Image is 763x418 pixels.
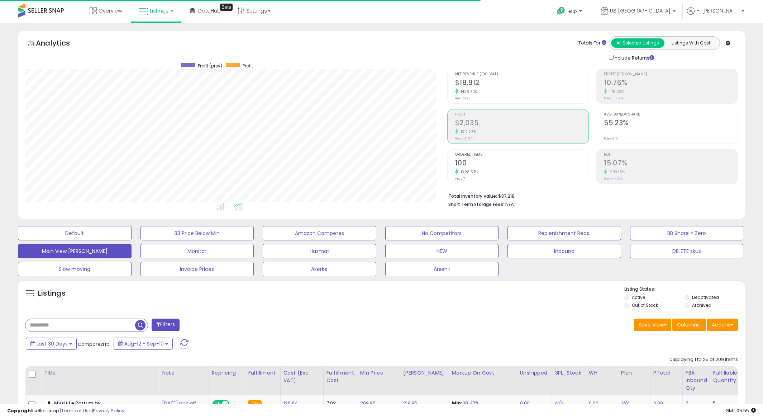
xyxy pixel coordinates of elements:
[507,226,621,240] button: Replenishment Recs.
[630,244,744,258] button: DELETE skus
[686,369,707,392] div: FBA inbound Qty
[220,4,233,11] div: Tooltip anchor
[630,226,744,240] button: BB Share = Zero
[18,262,132,276] button: Slow moving
[452,369,514,377] div: Markup on Cost
[78,341,111,348] span: Compared to:
[7,408,124,414] div: seller snap | |
[458,89,478,94] small: 1436.70%
[326,369,354,384] div: Fulfillment Cost
[632,302,658,308] label: Out of Stock
[672,319,706,331] button: Columns
[455,113,589,117] span: Profit
[713,369,738,384] div: Fulfillable Quantity
[36,38,84,50] h5: Analytics
[385,262,499,276] button: Arsenii
[248,369,277,377] div: Fulfillment
[448,193,497,199] b: Total Inventory Value:
[725,407,756,414] span: 2025-10-12 05:55 GMT
[403,369,446,377] div: [PERSON_NAME]
[604,153,738,157] span: ROI
[604,96,624,100] small: Prev: -13.58%
[198,63,222,69] span: Profit (prev)
[650,366,682,395] th: CSV column name: cust_attr_1_PTotal
[692,294,719,300] label: Deactivated
[607,89,624,94] small: 179.23%
[551,1,589,23] a: Help
[37,340,68,347] span: Last 30 Days
[360,369,397,377] div: Min Price
[448,191,733,200] li: $37,218
[7,407,33,414] strong: Copyright
[198,7,221,14] span: DataHub
[707,319,738,331] button: Actions
[604,136,618,141] small: Prev: N/A
[61,407,92,414] a: Terms of Use
[449,366,517,395] th: The percentage added to the cost of goods (COGS) that forms the calculator for Min & Max prices.
[455,79,589,88] h2: $18,912
[567,8,577,14] span: Help
[18,244,132,258] button: Main View [PERSON_NAME]
[93,407,124,414] a: Privacy Policy
[611,38,664,48] button: All Selected Listings
[604,177,623,181] small: Prev: -14.61%
[448,201,504,207] b: Short Term Storage Fees:
[555,369,583,377] div: 3PL_Stock
[44,369,156,377] div: Title
[677,321,700,328] span: Columns
[692,302,711,308] label: Archived
[607,169,625,175] small: 203.15%
[604,72,738,76] span: Profit [PERSON_NAME]
[669,356,738,363] div: Displaying 1 to 25 of 209 items
[263,262,376,276] button: Akerke
[604,113,738,117] span: Avg. Buybox Share
[632,294,645,300] label: Active
[140,226,254,240] button: BB Price Below Min
[455,136,476,141] small: Prev: -$167.14
[458,129,477,135] small: 1317.25%
[455,153,589,157] span: Ordered Items
[150,7,168,14] span: Listings
[552,366,586,395] th: CSV column name: cust_attr_3_3PL_Stock
[283,369,320,384] div: Cost (Exc. VAT)
[263,226,376,240] button: Amazon Competes
[621,369,647,377] div: Plan
[507,244,621,258] button: Inbound
[455,72,589,76] span: Net Revenue (Exc. VAT)
[624,286,745,293] p: Listing States:
[653,369,679,377] div: PTotal
[604,159,738,169] h2: 15.07%
[696,7,739,14] span: Hi [PERSON_NAME]
[18,226,132,240] button: Default
[604,119,738,128] h2: 55.23%
[634,319,671,331] button: Save View
[610,7,671,14] span: UB [GEOGRAPHIC_DATA]
[243,63,253,69] span: Profit
[140,262,254,276] button: Invoice Prices
[505,201,514,208] span: N/A
[38,288,66,299] h5: Listings
[212,369,242,377] div: Repricing
[162,369,206,377] div: Note
[385,226,499,240] button: No Competitors
[458,169,478,175] small: 1328.57%
[578,40,606,47] div: Totals For
[557,6,566,15] i: Get Help
[152,319,180,331] button: Filters
[687,7,744,23] a: Hi [PERSON_NAME]
[517,366,552,395] th: CSV column name: cust_attr_4_Unshipped
[520,369,549,377] div: Unshipped
[124,340,164,347] span: Aug-12 - Sep-10
[263,244,376,258] button: Hazmat
[455,159,589,169] h2: 100
[586,366,618,395] th: CSV column name: cust_attr_2_WH
[455,177,465,181] small: Prev: 7
[114,338,173,350] button: Aug-12 - Sep-10
[589,369,615,377] div: WH
[618,366,650,395] th: CSV column name: cust_attr_5_Plan
[455,96,472,100] small: Prev: $1,231
[140,244,254,258] button: Monitor
[26,338,77,350] button: Last 30 Days
[99,7,122,14] span: Overview
[385,244,499,258] button: NEW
